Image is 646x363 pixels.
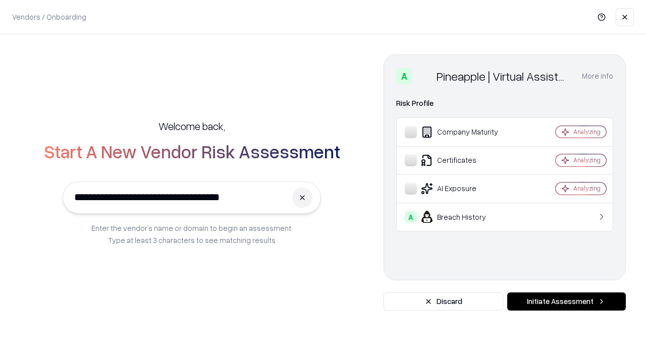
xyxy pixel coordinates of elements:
[405,211,417,223] div: A
[158,119,225,133] h5: Welcome back,
[12,12,86,22] p: Vendors / Onboarding
[91,222,293,246] p: Enter the vendor’s name or domain to begin an assessment. Type at least 3 characters to see match...
[396,68,412,84] div: A
[44,141,340,161] h2: Start A New Vendor Risk Assessment
[405,211,525,223] div: Breach History
[573,184,601,193] div: Analyzing
[573,156,601,164] div: Analyzing
[384,292,503,311] button: Discard
[507,292,626,311] button: Initiate Assessment
[573,128,601,136] div: Analyzing
[405,183,525,195] div: AI Exposure
[405,154,525,166] div: Certificates
[405,126,525,138] div: Company Maturity
[437,68,570,84] div: Pineapple | Virtual Assistant Agency
[582,67,613,85] button: More info
[396,97,613,109] div: Risk Profile
[416,68,433,84] img: Pineapple | Virtual Assistant Agency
